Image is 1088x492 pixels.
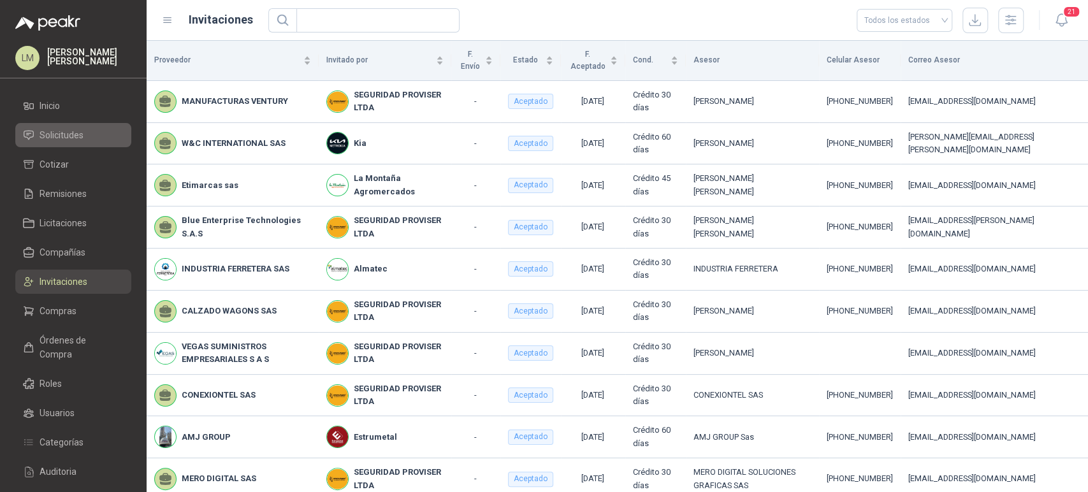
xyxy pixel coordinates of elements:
button: 21 [1050,9,1073,32]
div: [PHONE_NUMBER] [827,472,893,485]
span: Usuarios [40,406,75,420]
div: [EMAIL_ADDRESS][PERSON_NAME][DOMAIN_NAME] [908,214,1080,240]
img: Company Logo [327,133,348,154]
a: Categorías [15,430,131,454]
b: Estrumetal [354,431,397,444]
span: [DATE] [581,96,604,106]
th: Proveedor [147,41,319,81]
span: [DATE] [581,390,604,400]
p: [PERSON_NAME] [PERSON_NAME] [47,48,131,66]
div: Aceptado [508,136,553,151]
span: Invitado por [326,54,433,66]
span: - [474,138,477,148]
b: SEGURIDAD PROVISER LTDA [354,382,444,409]
div: [EMAIL_ADDRESS][DOMAIN_NAME] [908,305,1080,317]
div: [EMAIL_ADDRESS][DOMAIN_NAME] [908,95,1080,108]
div: [PERSON_NAME][EMAIL_ADDRESS][PERSON_NAME][DOMAIN_NAME] [908,131,1080,157]
div: [PERSON_NAME] [PERSON_NAME] [693,214,811,240]
span: Remisiones [40,187,87,201]
span: Auditoria [40,465,76,479]
div: Crédito 30 días [633,89,678,115]
a: Cotizar [15,152,131,177]
span: - [474,432,477,442]
div: [PHONE_NUMBER] [827,431,893,444]
b: MANUFACTURAS VENTURY [182,95,288,108]
div: Aceptado [508,261,553,277]
span: [DATE] [581,264,604,273]
img: Company Logo [327,385,348,406]
span: - [474,474,477,483]
div: Crédito 30 días [633,466,678,492]
b: Kia [354,137,366,150]
span: F. Envío [459,48,482,73]
div: [EMAIL_ADDRESS][DOMAIN_NAME] [908,263,1080,275]
b: Etimarcas sas [182,179,238,192]
div: Crédito 45 días [633,172,678,198]
img: Company Logo [155,259,176,280]
a: Auditoria [15,459,131,484]
div: [PERSON_NAME] [693,95,811,108]
div: [PERSON_NAME] [693,305,811,317]
span: F. Aceptado [569,48,607,73]
b: AMJ GROUP [182,431,231,444]
div: Aceptado [508,472,553,487]
div: AMJ GROUP Sas [693,431,811,444]
div: Aceptado [508,178,553,193]
span: Solicitudes [40,128,83,142]
img: Company Logo [155,343,176,364]
th: Estado [500,41,561,81]
span: [DATE] [581,222,604,231]
b: SEGURIDAD PROVISER LTDA [354,89,444,115]
b: SEGURIDAD PROVISER LTDA [354,340,444,366]
div: [EMAIL_ADDRESS][DOMAIN_NAME] [908,179,1080,192]
div: Aceptado [508,345,553,361]
a: Usuarios [15,401,131,425]
b: CONEXIONTEL SAS [182,389,256,402]
span: - [474,390,477,400]
span: [DATE] [581,180,604,190]
th: Cond. [625,41,686,81]
th: Asesor [686,41,819,81]
h1: Invitaciones [189,11,253,29]
span: - [474,264,477,273]
span: [DATE] [581,474,604,483]
span: 21 [1063,6,1080,18]
div: Crédito 30 días [633,256,678,282]
b: SEGURIDAD PROVISER LTDA [354,298,444,324]
img: Company Logo [327,259,348,280]
span: Cond. [633,54,668,66]
div: LM [15,46,40,70]
div: INDUSTRIA FERRETERA [693,263,811,275]
div: Aceptado [508,387,553,403]
th: Invitado por [319,41,451,81]
div: [PHONE_NUMBER] [827,221,893,233]
div: Aceptado [508,220,553,235]
span: Órdenes de Compra [40,333,119,361]
div: CONEXIONTEL SAS [693,389,811,402]
div: [EMAIL_ADDRESS][DOMAIN_NAME] [908,472,1080,485]
div: Aceptado [508,303,553,319]
th: Correo Asesor [901,41,1088,81]
span: [DATE] [581,432,604,442]
img: Company Logo [327,175,348,196]
div: [EMAIL_ADDRESS][DOMAIN_NAME] [908,431,1080,444]
span: Cotizar [40,157,69,171]
a: Licitaciones [15,211,131,235]
span: Proveedor [154,54,301,66]
a: Inicio [15,94,131,118]
b: SEGURIDAD PROVISER LTDA [354,466,444,492]
img: Logo peakr [15,15,80,31]
th: Celular Asesor [819,41,901,81]
th: F. Envío [451,41,500,81]
div: [PERSON_NAME] [PERSON_NAME] [693,172,811,198]
b: La Montaña Agromercados [354,172,444,198]
img: Company Logo [155,426,176,447]
img: Company Logo [327,301,348,322]
div: MERO DIGITAL SOLUCIONES GRAFICAS SAS [693,466,811,492]
div: [PHONE_NUMBER] [827,389,893,402]
div: [PHONE_NUMBER] [827,263,893,275]
span: - [474,348,477,358]
img: Company Logo [327,343,348,364]
a: Invitaciones [15,270,131,294]
b: Blue Enterprise Technologies S.A.S [182,214,311,240]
